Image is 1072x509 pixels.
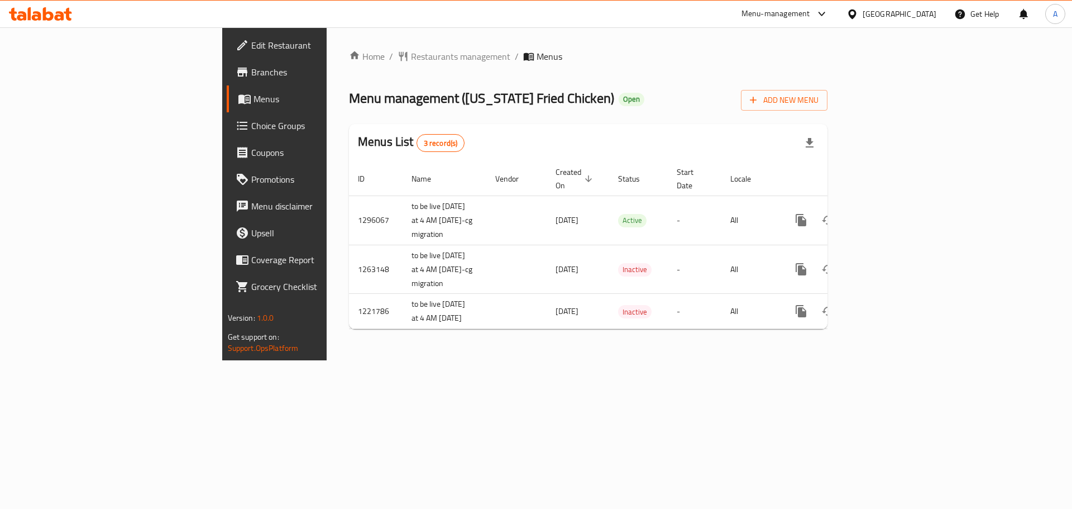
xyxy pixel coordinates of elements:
[227,59,401,85] a: Branches
[815,207,841,234] button: Change Status
[227,32,401,59] a: Edit Restaurant
[228,330,279,344] span: Get support on:
[750,93,819,107] span: Add New Menu
[403,196,486,245] td: to be live [DATE] at 4 AM [DATE]-cg migration
[815,298,841,325] button: Change Status
[721,196,779,245] td: All
[228,311,255,325] span: Version:
[253,92,393,106] span: Menus
[556,213,578,227] span: [DATE]
[618,306,652,318] span: Inactive
[251,65,393,79] span: Branches
[668,294,721,329] td: -
[668,196,721,245] td: -
[618,305,652,318] div: Inactive
[349,85,614,111] span: Menu management ( [US_STATE] Fried Chicken )
[721,294,779,329] td: All
[556,304,578,318] span: [DATE]
[398,50,510,63] a: Restaurants management
[495,172,533,185] span: Vendor
[251,173,393,186] span: Promotions
[788,256,815,283] button: more
[227,166,401,193] a: Promotions
[349,50,827,63] nav: breadcrumb
[251,253,393,267] span: Coverage Report
[358,172,379,185] span: ID
[730,172,765,185] span: Locale
[251,199,393,213] span: Menu disclaimer
[537,50,562,63] span: Menus
[251,39,393,52] span: Edit Restaurant
[619,94,644,104] span: Open
[515,50,519,63] li: /
[227,85,401,112] a: Menus
[251,146,393,159] span: Coupons
[227,273,401,300] a: Grocery Checklist
[815,256,841,283] button: Change Status
[227,112,401,139] a: Choice Groups
[251,119,393,132] span: Choice Groups
[251,280,393,293] span: Grocery Checklist
[556,262,578,277] span: [DATE]
[411,172,446,185] span: Name
[403,245,486,294] td: to be live [DATE] at 4 AM [DATE]-cg migration
[618,214,647,227] span: Active
[227,220,401,246] a: Upsell
[618,172,654,185] span: Status
[227,246,401,273] a: Coverage Report
[619,93,644,106] div: Open
[677,165,708,192] span: Start Date
[257,311,274,325] span: 1.0.0
[788,298,815,325] button: more
[403,294,486,329] td: to be live [DATE] at 4 AM [DATE]
[417,138,465,149] span: 3 record(s)
[721,245,779,294] td: All
[411,50,510,63] span: Restaurants management
[556,165,596,192] span: Created On
[227,193,401,220] a: Menu disclaimer
[863,8,936,20] div: [GEOGRAPHIC_DATA]
[228,341,299,355] a: Support.OpsPlatform
[741,90,827,111] button: Add New Menu
[741,7,810,21] div: Menu-management
[788,207,815,234] button: more
[618,263,652,276] span: Inactive
[227,139,401,166] a: Coupons
[417,134,465,152] div: Total records count
[251,226,393,240] span: Upsell
[1053,8,1057,20] span: A
[349,162,904,330] table: enhanced table
[779,162,904,196] th: Actions
[796,130,823,156] div: Export file
[668,245,721,294] td: -
[358,134,465,152] h2: Menus List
